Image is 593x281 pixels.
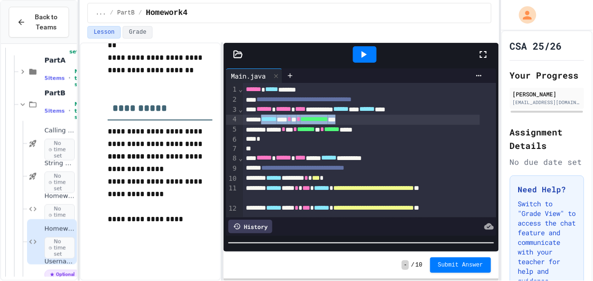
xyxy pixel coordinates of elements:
[226,125,238,135] div: 5
[509,4,539,26] div: My Account
[402,260,409,270] span: -
[510,39,562,53] h1: CSA 25/26
[226,105,238,115] div: 3
[226,174,238,184] div: 10
[96,9,106,17] span: ...
[238,154,243,162] span: Fold line
[44,204,75,227] span: No time set
[44,192,75,201] span: Homework3
[44,56,75,65] span: PartA
[69,107,71,115] span: •
[44,89,75,97] span: PartB
[44,75,65,81] span: 5 items
[226,95,238,105] div: 2
[123,26,153,39] button: Grade
[74,68,88,88] span: No time set
[238,106,243,113] span: Fold line
[226,135,238,145] div: 6
[510,156,584,168] div: No due date set
[226,164,238,174] div: 9
[438,261,483,269] span: Submit Answer
[226,68,282,83] div: Main.java
[226,154,238,164] div: 8
[226,71,270,81] div: Main.java
[416,261,423,269] span: 10
[513,99,581,106] div: [EMAIL_ADDRESS][DOMAIN_NAME]
[9,7,69,38] button: Back to Teams
[510,125,584,152] h2: Assignment Details
[226,144,238,154] div: 7
[513,90,581,98] div: [PERSON_NAME]
[518,184,576,195] h3: Need Help?
[430,257,491,273] button: Submit Answer
[44,237,75,259] span: No time set
[238,85,243,93] span: Fold line
[31,12,61,32] span: Back to Teams
[510,68,584,82] h2: Your Progress
[226,184,238,204] div: 11
[44,172,75,194] span: No time set
[44,108,65,114] span: 5 items
[44,258,75,266] span: Username Profile Generator
[44,270,80,280] span: Optional
[44,127,75,135] span: Calling Instance Methods - Topic 1.14
[226,204,238,224] div: 12
[44,225,75,233] span: Homework4
[139,9,142,17] span: /
[228,220,272,233] div: History
[226,85,238,95] div: 1
[411,261,414,269] span: /
[226,115,238,125] div: 4
[146,7,187,19] span: Homework4
[110,9,113,17] span: /
[74,101,88,120] span: No time set
[87,26,121,39] button: Lesson
[69,74,71,82] span: •
[44,139,75,161] span: No time set
[44,160,75,168] span: String Objects: Concatenation, Literals, and More
[117,9,135,17] span: PartB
